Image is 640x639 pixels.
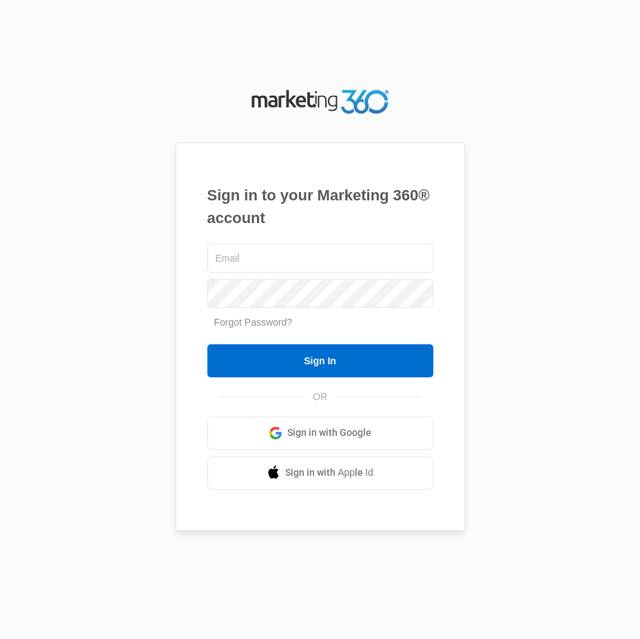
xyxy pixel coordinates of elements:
[285,465,373,480] span: Sign in with Apple Id
[207,184,433,229] h1: Sign in to your Marketing 360® account
[214,317,293,328] a: Forgot Password?
[207,244,433,273] input: Email
[207,344,433,377] input: Sign In
[287,426,371,440] span: Sign in with Google
[303,390,337,404] span: OR
[207,457,433,490] a: Sign in with Apple Id
[207,417,433,450] a: Sign in with Google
